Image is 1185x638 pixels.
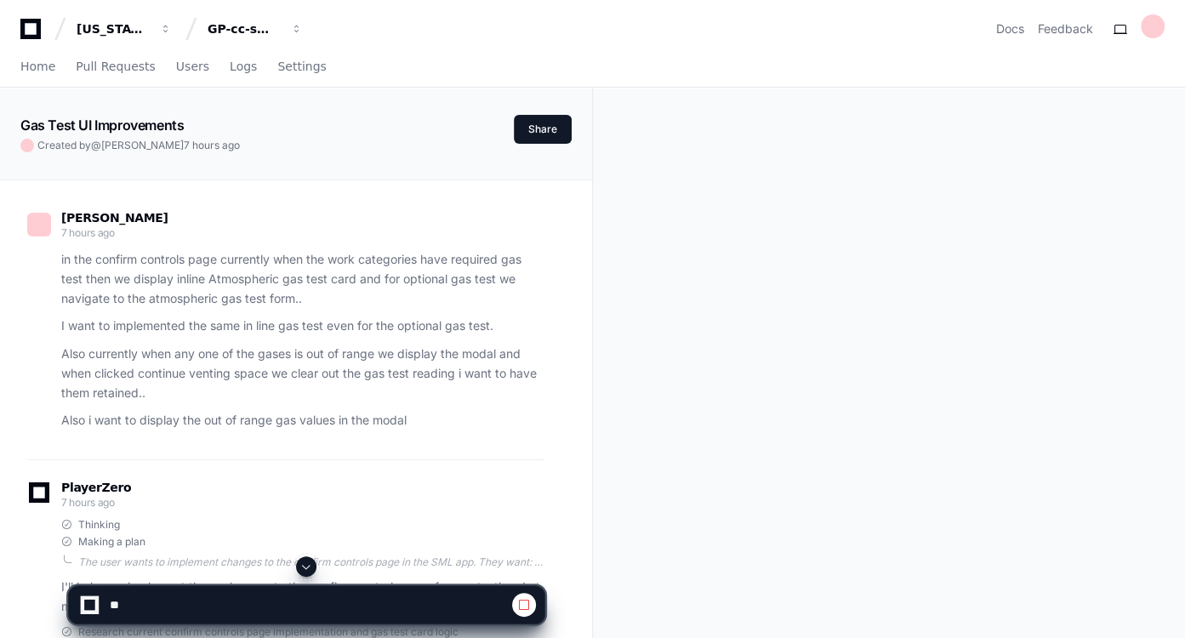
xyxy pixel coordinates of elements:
span: Pull Requests [76,61,155,71]
button: [US_STATE] Pacific [70,14,179,44]
a: Users [176,48,209,87]
span: Making a plan [78,535,145,549]
div: The user wants to implement changes to the confirm controls page in the SML app. They want: 1. To... [78,555,544,569]
span: [PERSON_NAME] [101,139,184,151]
p: Also i want to display the out of range gas values in the modal [61,411,544,430]
span: Thinking [78,518,120,532]
a: Logs [230,48,257,87]
button: GP-cc-sml-apps [201,14,310,44]
span: Settings [277,61,326,71]
p: I want to implemented the same in line gas test even for the optional gas test. [61,316,544,336]
span: @ [91,139,101,151]
span: Logs [230,61,257,71]
a: Settings [277,48,326,87]
span: PlayerZero [61,482,131,493]
span: Home [20,61,55,71]
span: [PERSON_NAME] [61,211,168,225]
p: Also currently when any one of the gases is out of range we display the modal and when clicked co... [61,345,544,402]
div: [US_STATE] Pacific [77,20,150,37]
p: in the confirm controls page currently when the work categories have required gas test then we di... [61,250,544,308]
div: GP-cc-sml-apps [208,20,281,37]
app-text-character-animate: Gas Test UI Improvements [20,117,184,134]
button: Feedback [1038,20,1093,37]
span: Created by [37,139,240,152]
a: Pull Requests [76,48,155,87]
span: 7 hours ago [184,139,240,151]
a: Docs [996,20,1024,37]
span: Users [176,61,209,71]
span: 7 hours ago [61,226,115,239]
button: Share [514,115,572,144]
a: Home [20,48,55,87]
span: 7 hours ago [61,496,115,509]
